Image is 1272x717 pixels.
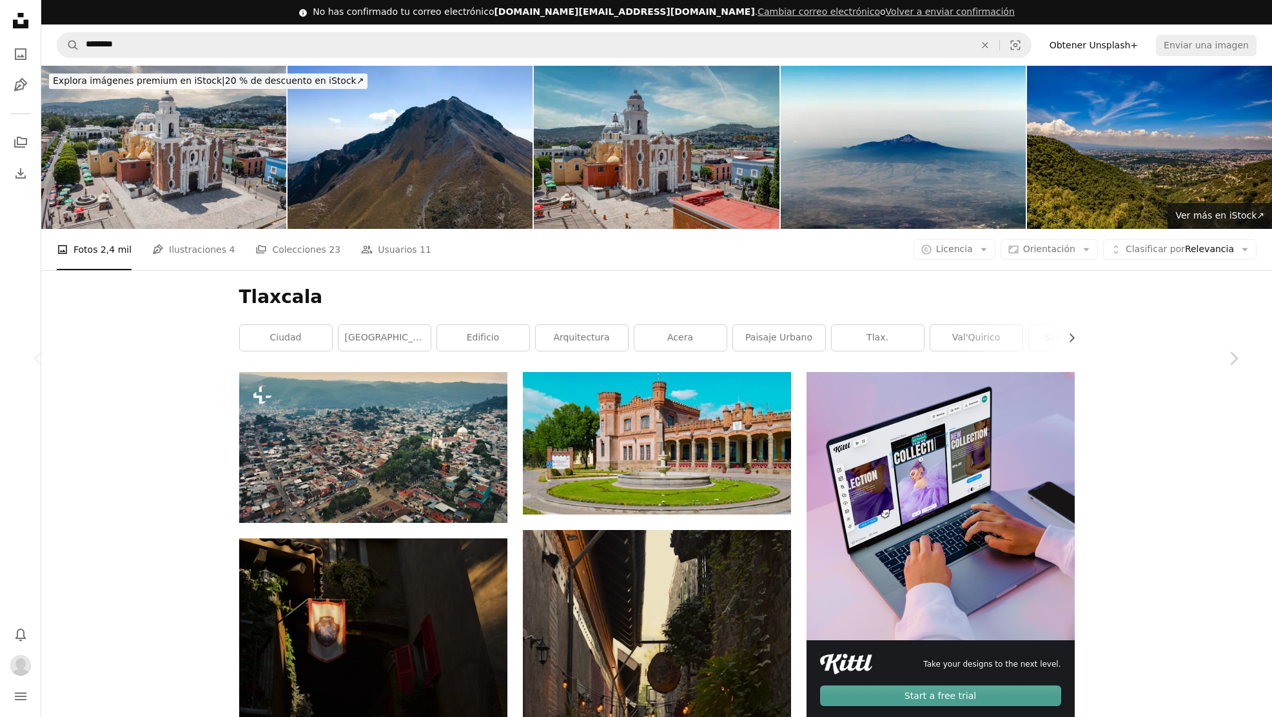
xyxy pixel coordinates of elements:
a: Val'Quirico [930,325,1022,351]
span: [DOMAIN_NAME][EMAIL_ADDRESS][DOMAIN_NAME] [494,6,754,17]
a: Siguiente [1195,297,1272,420]
a: ciudad [240,325,332,351]
img: file-1711049718225-ad48364186d3image [820,654,873,674]
span: Clasificar por [1126,244,1185,254]
a: un edificio con una bandera colgando de su costado [239,622,507,633]
a: Cambiar correo electrónico [758,6,880,17]
a: Edificio de hormigón marrón y blanco [523,437,791,449]
span: Licencia [936,244,973,254]
button: Búsqueda visual [1000,33,1031,57]
a: [GEOGRAPHIC_DATA] [338,325,431,351]
a: edificio [437,325,529,351]
button: Volver a enviar confirmación [886,6,1015,19]
button: Notificaciones [8,622,34,647]
span: Take your designs to the next level. [923,659,1061,670]
button: Enviar una imagen [1156,35,1257,55]
div: 20 % de descuento en iStock ↗ [49,74,367,89]
h1: Tlaxcala [239,286,1075,309]
img: Edificio de hormigón marrón y blanco [523,372,791,514]
span: Orientación [1023,244,1075,254]
button: Menú [8,683,34,709]
span: Relevancia [1126,243,1234,256]
img: Volcán Malinche en Tlaxcala, México, cráter o pico de la montaña Malintzi [288,66,533,229]
img: Avatar del usuario David Espinoza [10,655,31,676]
button: Borrar [971,33,999,57]
span: o [758,6,1015,17]
img: Catedral de Tlaxcala [534,66,779,229]
a: Paisaje urbano [733,325,825,351]
a: Colecciones 23 [255,229,340,270]
span: Ver más en iStock ↗ [1175,210,1264,221]
a: tlax. [832,325,924,351]
button: Perfil [8,653,34,678]
a: Usuarios 11 [361,229,431,270]
a: Colecciones [8,130,34,155]
a: Fotos [8,41,34,67]
a: acera [634,325,727,351]
a: Historial de descargas [8,161,34,186]
img: Vista panorámica de Tlaxcala desde Tepeticpac I [1027,66,1272,229]
div: No has confirmado tu correo electrónico . [313,6,1015,19]
button: Orientación [1001,239,1098,260]
a: Santeagueda [1029,325,1121,351]
a: Explora imágenes premium en iStock|20 % de descuento en iStock↗ [41,66,375,97]
img: Vista aérea de San Cristóbal de las Casas en México, Chiapas [239,372,507,523]
a: Ver más en iStock↗ [1168,203,1272,229]
img: Tlaxcala, Tlaxcala, México [41,66,286,229]
a: arquitectura [536,325,628,351]
span: 23 [329,242,340,257]
button: desplazar lista a la derecha [1060,325,1075,351]
button: Licencia [914,239,995,260]
img: Volcán La Malinche, México [781,66,1026,229]
span: 11 [420,242,431,257]
button: Clasificar porRelevancia [1103,239,1257,260]
img: file-1719664968387-83d5a3f4d758image [807,372,1075,640]
span: Explora imágenes premium en iStock | [53,75,225,86]
a: Vista aérea de San Cristóbal de las Casas en México, Chiapas [239,442,507,453]
a: Obtener Unsplash+ [1042,35,1146,55]
div: Start a free trial [820,685,1061,706]
a: Ilustraciones 4 [152,229,235,270]
a: Ilustraciones [8,72,34,98]
img: un edificio con una bandera colgando de su costado [239,538,507,717]
form: Encuentra imágenes en todo el sitio [57,32,1032,58]
button: Buscar en Unsplash [57,33,79,57]
span: 4 [229,242,235,257]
